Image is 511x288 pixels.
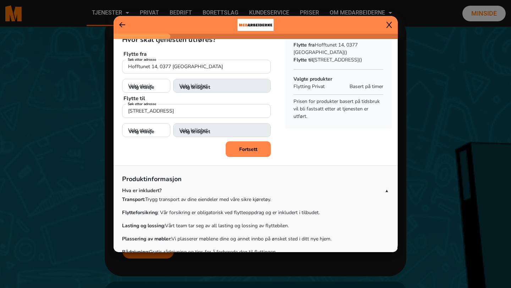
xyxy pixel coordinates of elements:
[122,222,165,229] strong: Lasting og lossing:
[293,76,332,82] b: Valgte produkter
[359,56,362,63] span: ()
[293,56,313,63] b: Flytte til
[293,41,383,56] p: Hofftunet 14, 0377 [GEOGRAPHIC_DATA]
[122,222,389,229] p: Vårt team tar seg av all lasting og lossing av flyttebilen.
[126,102,158,107] label: Søk etter adresse
[122,209,389,216] p: : Vår forsikring er obligatorisk ved flytteoppdrag og er inkludert i tilbudet.
[126,57,158,63] label: Søk etter adresse
[385,188,389,194] span: ▲
[122,196,145,203] strong: Transport:
[122,104,271,118] input: Søk...
[122,36,271,44] h5: Hvor skal tjenesten utføres?
[293,42,315,48] b: Flytte fra
[293,83,346,90] p: Flytting Privat
[344,49,347,56] span: ()
[237,16,274,34] img: bacdd172-0455-430b-bf8f-cf411a8648e0
[122,248,389,256] p: Gratis rådgivning og tips for å forberede deg til flyttingen.
[350,83,383,90] span: Basert på timer
[122,235,171,242] strong: Plassering av møbler:
[226,141,271,157] button: Fortsett
[123,50,147,58] b: Flytte fra
[122,196,389,203] p: Trygg transport av dine eiendeler med våre sikre kjøretøy.
[293,56,383,64] p: [STREET_ADDRESS]
[122,60,271,74] input: Søk...
[293,98,383,120] p: Prisen for produkter basert på tidsbruk vil bli fastsatt etter at tjenesten er utført.
[122,235,389,243] p: Vi plasserer møblene dine og annet innbo på ønsket sted i ditt nye hjem.
[122,209,158,216] strong: Flytteforsikring
[122,249,149,255] strong: Rådgivning:
[122,187,385,194] p: Hva er inkludert?
[239,146,257,153] b: Fortsett
[123,95,145,102] b: Flytte til
[122,174,389,187] p: Produktinformasjon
